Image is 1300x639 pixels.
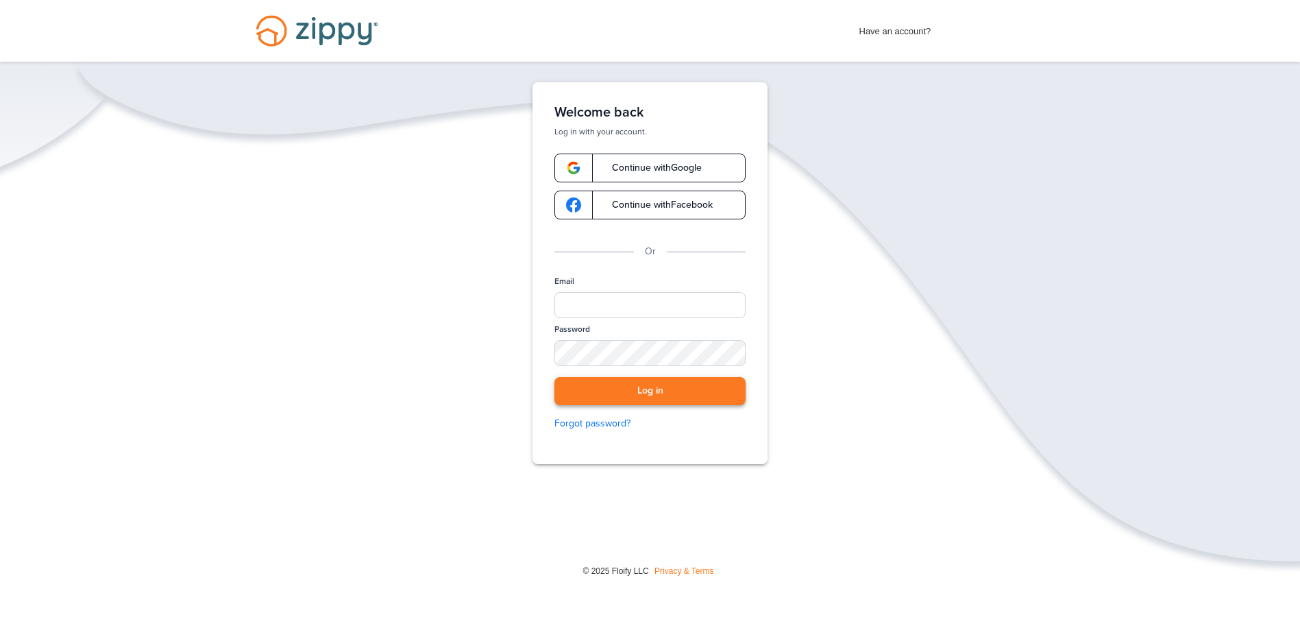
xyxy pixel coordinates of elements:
[554,340,746,366] input: Password
[554,126,746,137] p: Log in with your account.
[554,104,746,121] h1: Welcome back
[554,416,746,431] a: Forgot password?
[582,566,648,576] span: © 2025 Floify LLC
[554,191,746,219] a: google-logoContinue withFacebook
[554,377,746,405] button: Log in
[566,197,581,213] img: google-logo
[554,292,746,318] input: Email
[859,17,931,39] span: Have an account?
[598,200,713,210] span: Continue with Facebook
[554,324,590,335] label: Password
[598,163,702,173] span: Continue with Google
[654,566,713,576] a: Privacy & Terms
[566,160,581,176] img: google-logo
[554,154,746,182] a: google-logoContinue withGoogle
[554,276,574,287] label: Email
[645,244,656,259] p: Or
